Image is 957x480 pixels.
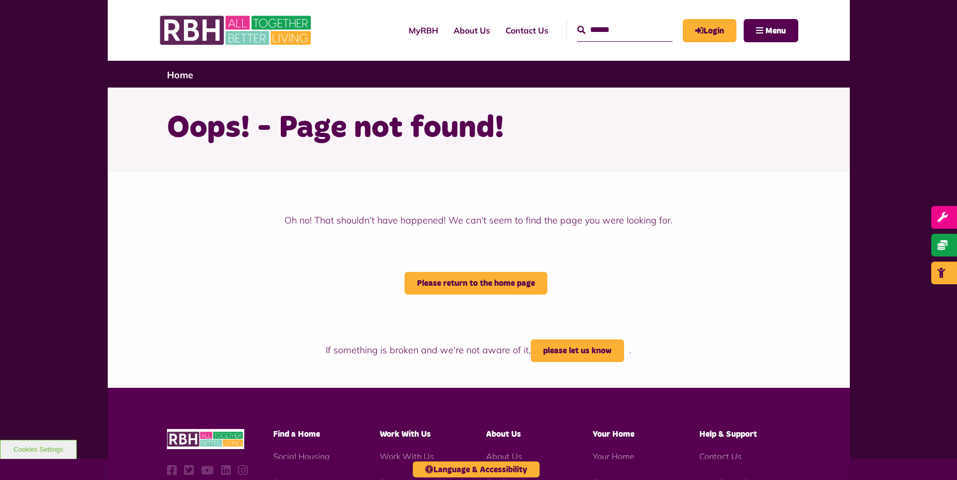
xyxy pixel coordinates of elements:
span: Menu [765,27,786,35]
a: please let us know [531,339,624,362]
a: Work With Us [380,451,434,461]
a: Social Housing [273,451,330,461]
a: Please return to the home page [405,272,547,295]
img: RBH [159,10,314,50]
a: MyRBH [401,16,446,44]
span: Find a Home [273,430,320,438]
a: Contact Us [699,451,742,461]
a: Home [167,69,193,81]
span: Help & Support [699,430,757,438]
a: Contact Us [498,16,556,44]
span: About Us [486,430,521,438]
iframe: Netcall Web Assistant for live chat [911,434,957,480]
a: Your Home [593,451,634,461]
a: About Us [446,16,498,44]
button: Language & Accessibility [413,461,540,477]
button: Navigation [744,19,798,42]
p: Oh no! That shouldn't have happened! We can't seem to find the page you were looking for. [159,213,798,227]
h1: Oops! - Page not found! [167,108,791,148]
span: Work With Us [380,430,431,438]
span: If something is broken and we're not aware of it, . [326,344,631,356]
a: About Us [486,451,522,461]
img: RBH [167,429,244,449]
span: Your Home [593,430,634,438]
a: MyRBH [683,19,736,42]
